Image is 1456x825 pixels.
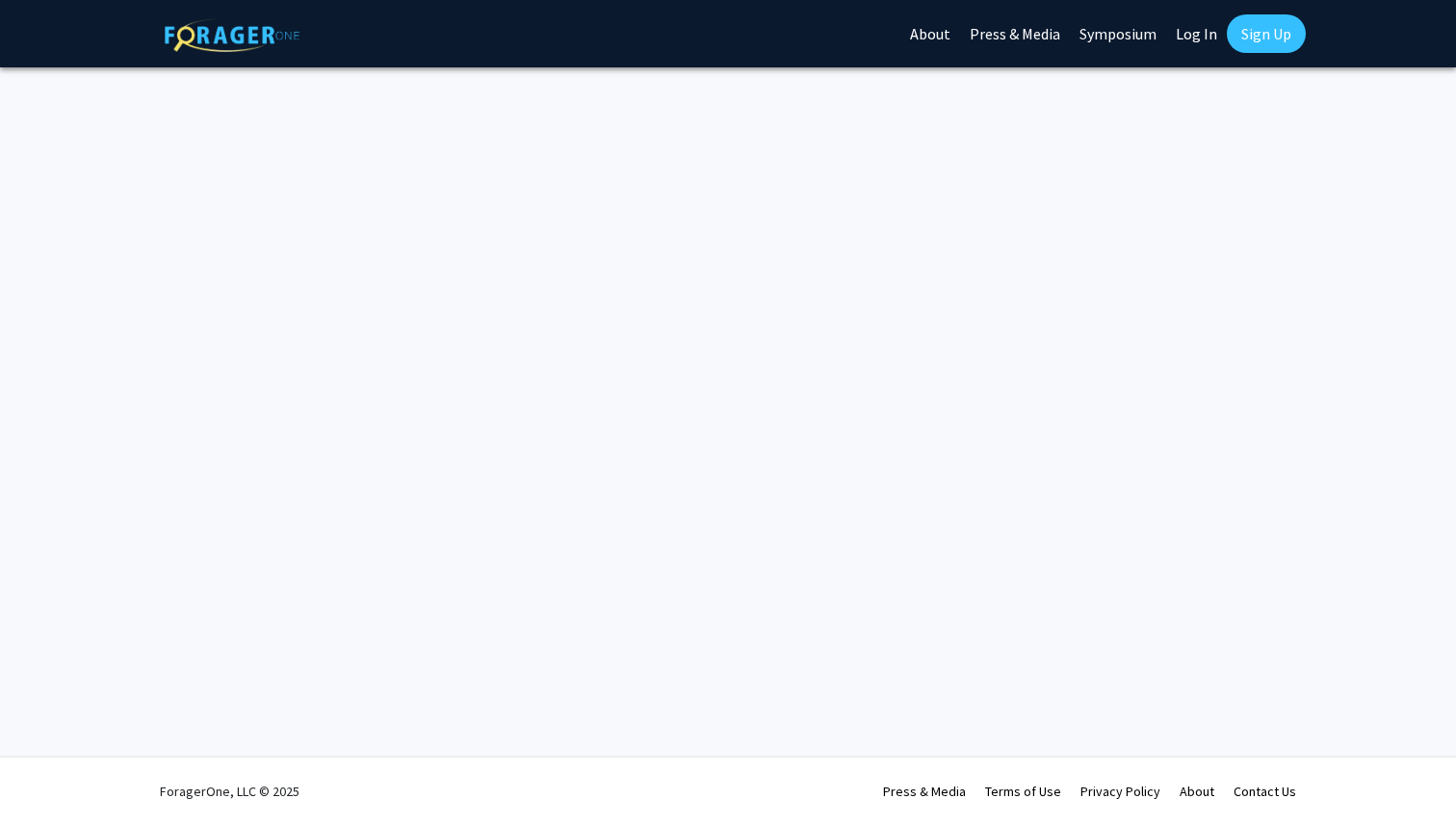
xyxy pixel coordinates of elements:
a: Privacy Policy [1080,783,1160,800]
div: ForagerOne, LLC © 2025 [160,758,299,825]
a: Terms of Use [985,783,1061,800]
a: Sign Up [1227,14,1306,53]
a: Contact Us [1234,783,1296,800]
a: Press & Media [883,783,966,800]
a: About [1180,783,1214,800]
img: ForagerOne Logo [165,18,299,52]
